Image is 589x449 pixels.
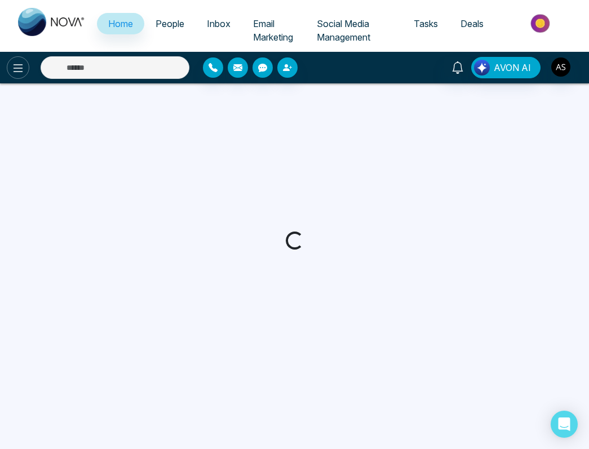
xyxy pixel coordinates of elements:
img: Nova CRM Logo [18,8,86,36]
a: Email Marketing [242,13,305,48]
span: Tasks [414,18,438,29]
span: Inbox [207,18,231,29]
img: Lead Flow [474,60,490,75]
a: Home [97,13,144,34]
span: Email Marketing [253,18,293,43]
a: Deals [449,13,495,34]
img: Market-place.gif [501,11,582,36]
button: AVON AI [471,57,541,78]
a: Inbox [196,13,242,34]
img: User Avatar [551,57,570,77]
span: People [156,18,184,29]
div: Open Intercom Messenger [551,411,578,438]
a: Social Media Management [305,13,402,48]
span: Deals [460,18,484,29]
a: Tasks [402,13,449,34]
span: Social Media Management [317,18,370,43]
span: AVON AI [494,61,531,74]
span: Home [108,18,133,29]
a: People [144,13,196,34]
